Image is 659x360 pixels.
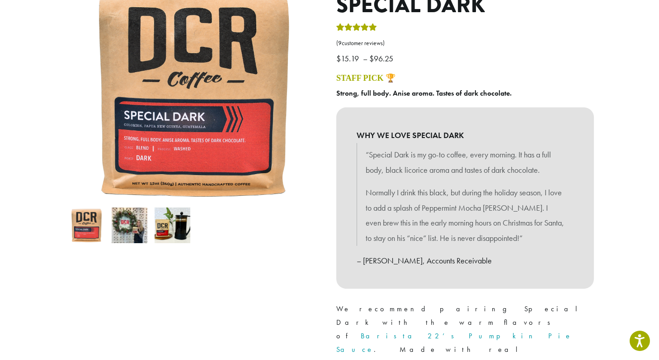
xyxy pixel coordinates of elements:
[69,208,104,243] img: Special Dark
[369,53,395,64] bdi: 96.25
[357,128,574,143] b: WHY WE LOVE SPECIAL DARK
[336,74,395,83] a: STAFF PICK 🏆
[366,147,565,178] p: “Special Dark is my go-to coffee, every morning. It has a full body, black licorice aroma and tas...
[357,253,574,268] p: – [PERSON_NAME], Accounts Receivable
[336,53,341,64] span: $
[338,39,342,47] span: 9
[369,53,374,64] span: $
[366,185,565,246] p: Normally I drink this black, but during the holiday season, I love to add a splash of Peppermint ...
[363,53,367,64] span: –
[336,88,512,98] b: Strong, full body. Anise aroma. Tastes of dark chocolate.
[336,39,594,48] a: (9customer reviews)
[155,208,190,243] img: Special Dark - Image 3
[112,208,147,243] img: Special Dark - Image 2
[336,53,361,64] bdi: 15.19
[336,22,377,36] div: Rated 5.00 out of 5
[336,331,572,354] a: Barista 22’s Pumpkin Pie Sauce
